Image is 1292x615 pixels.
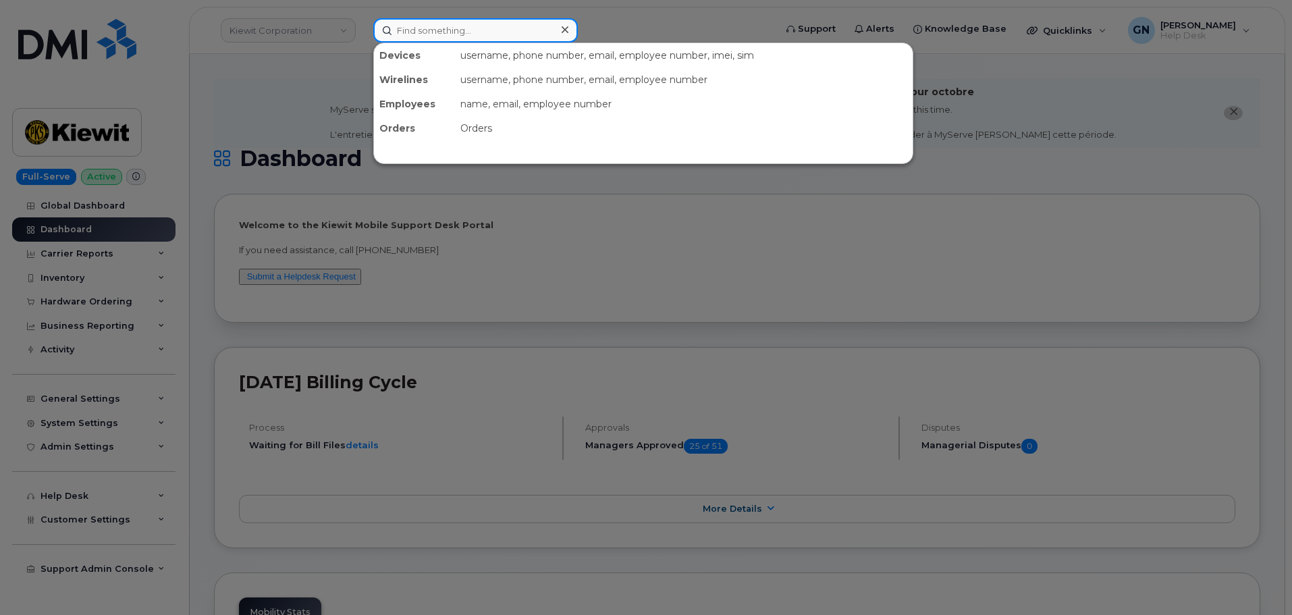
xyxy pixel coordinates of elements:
[374,116,455,140] div: Orders
[455,43,913,68] div: username, phone number, email, employee number, imei, sim
[455,116,913,140] div: Orders
[1233,556,1282,605] iframe: Messenger Launcher
[374,43,455,68] div: Devices
[374,92,455,116] div: Employees
[455,92,913,116] div: name, email, employee number
[455,68,913,92] div: username, phone number, email, employee number
[374,68,455,92] div: Wirelines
